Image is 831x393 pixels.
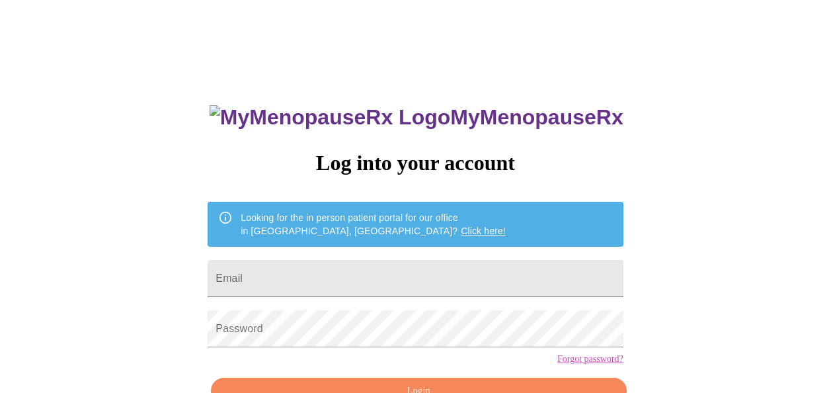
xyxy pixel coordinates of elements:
h3: Log into your account [208,151,623,175]
img: MyMenopauseRx Logo [210,105,450,130]
a: Click here! [461,226,506,236]
h3: MyMenopauseRx [210,105,623,130]
div: Looking for the in person patient portal for our office in [GEOGRAPHIC_DATA], [GEOGRAPHIC_DATA]? [241,206,506,243]
a: Forgot password? [557,354,623,365]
